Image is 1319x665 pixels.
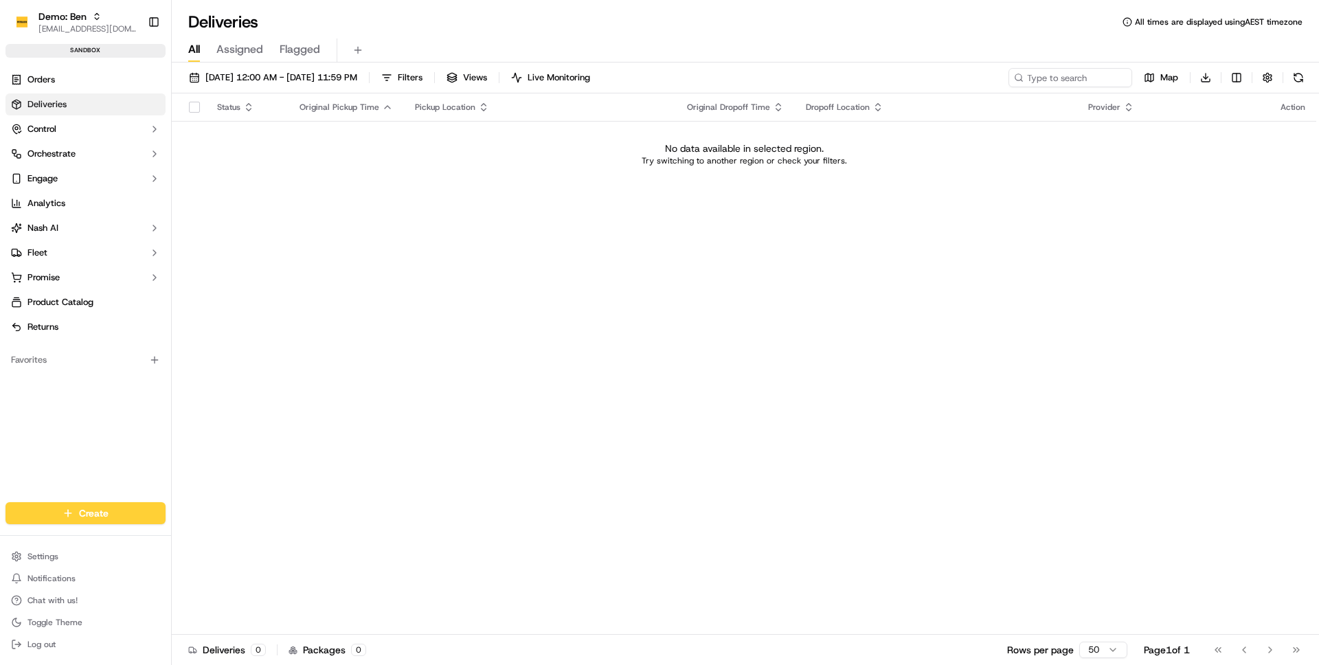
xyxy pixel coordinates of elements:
button: Create [5,502,166,524]
button: [EMAIL_ADDRESS][DOMAIN_NAME] [38,23,137,34]
div: Deliveries [188,643,266,657]
span: Flagged [280,41,320,58]
span: Views [463,71,487,84]
span: Notifications [27,573,76,584]
div: Favorites [5,349,166,371]
a: Returns [5,316,166,338]
div: 0 [351,644,366,656]
div: Action [1281,102,1305,113]
span: Dropoff Location [806,102,870,113]
span: Product Catalog [27,296,93,308]
span: Nash AI [27,222,58,234]
p: No data available in selected region. [665,142,824,155]
span: Filters [398,71,422,84]
a: Deliveries [5,93,166,115]
span: Orders [27,74,55,86]
span: Deliveries [27,98,67,111]
span: All times are displayed using AEST timezone [1135,16,1303,27]
span: Map [1160,71,1178,84]
span: All [188,41,200,58]
span: Settings [27,551,58,562]
button: Map [1138,68,1184,87]
div: 0 [251,644,266,656]
button: Engage [5,168,166,190]
a: Product Catalog [5,291,166,313]
div: Packages [289,643,366,657]
button: Views [440,68,493,87]
span: Original Pickup Time [300,102,379,113]
button: Nash AI [5,217,166,239]
span: Pickup Location [415,102,475,113]
button: Control [5,118,166,140]
span: Log out [27,639,56,650]
span: Original Dropoff Time [687,102,770,113]
button: Settings [5,547,166,566]
button: Notifications [5,569,166,588]
div: Page 1 of 1 [1144,643,1190,657]
p: Try switching to another region or check your filters. [642,155,847,166]
img: Demo: Ben [11,16,33,28]
a: Orders [5,69,166,91]
span: Live Monitoring [528,71,590,84]
p: Rows per page [1007,643,1074,657]
span: Status [217,102,240,113]
button: Log out [5,635,166,654]
a: Analytics [5,192,166,214]
span: Provider [1088,102,1120,113]
button: Demo: Ben [38,10,87,23]
button: Fleet [5,242,166,264]
button: Promise [5,267,166,289]
span: Returns [27,321,58,333]
span: Control [27,123,56,135]
span: Create [79,506,109,520]
span: [DATE] 12:00 AM - [DATE] 11:59 PM [205,71,357,84]
input: Type to search [1008,68,1132,87]
button: Chat with us! [5,591,166,610]
span: Engage [27,172,58,185]
button: [DATE] 12:00 AM - [DATE] 11:59 PM [183,68,363,87]
h1: Deliveries [188,11,258,33]
span: Orchestrate [27,148,76,160]
button: Refresh [1289,68,1308,87]
button: Filters [375,68,429,87]
span: Fleet [27,247,47,259]
span: Toggle Theme [27,617,82,628]
button: Toggle Theme [5,613,166,632]
span: Assigned [216,41,263,58]
div: sandbox [5,44,166,58]
span: Promise [27,271,60,284]
span: Analytics [27,197,65,210]
button: Live Monitoring [505,68,596,87]
span: Chat with us! [27,595,78,606]
button: Demo: BenDemo: Ben[EMAIL_ADDRESS][DOMAIN_NAME] [5,5,142,38]
button: Orchestrate [5,143,166,165]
